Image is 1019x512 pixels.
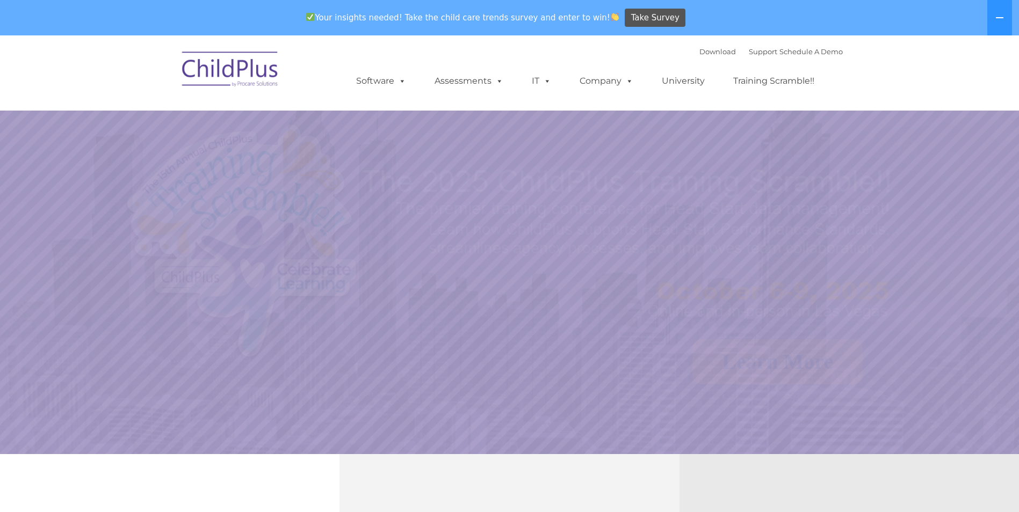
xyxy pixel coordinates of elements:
[631,9,680,27] span: Take Survey
[692,339,863,384] a: Learn More
[424,70,514,92] a: Assessments
[651,70,716,92] a: University
[699,47,736,56] a: Download
[345,70,417,92] a: Software
[625,9,685,27] a: Take Survey
[779,47,843,56] a: Schedule A Demo
[302,7,624,28] span: Your insights needed! Take the child care trends survey and enter to win!
[521,70,562,92] a: IT
[722,70,825,92] a: Training Scramble!!
[306,13,314,21] img: ✅
[699,47,843,56] font: |
[569,70,644,92] a: Company
[177,44,284,98] img: ChildPlus by Procare Solutions
[611,13,619,21] img: 👏
[749,47,777,56] a: Support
